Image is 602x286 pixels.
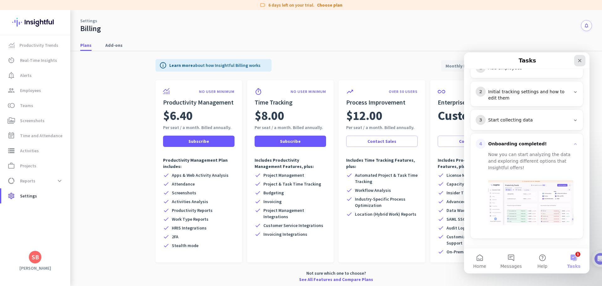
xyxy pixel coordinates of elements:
[446,207,504,213] span: Data Warehouse Integrations
[346,124,418,131] div: Per seat / a month. Billed annually.
[105,42,123,48] span: Add-ons
[159,62,167,69] i: info
[163,124,235,131] div: Per seat / a month. Billed annually.
[438,107,479,124] span: Custom
[255,107,284,124] span: $8.00
[581,20,592,31] button: notifications
[20,102,33,109] span: Teams
[438,225,444,231] i: check
[346,211,352,217] i: check
[8,177,15,185] i: data_usage
[438,172,444,178] i: check
[80,18,97,24] a: Settings
[355,187,391,193] span: Workflow Analysis
[346,136,418,147] button: Contact Sales
[355,196,418,208] span: Industry-Specific Process Optimization
[299,276,373,283] a: See All Features and Compare Plans
[1,53,70,68] a: av_timerReal-Time Insights
[255,136,326,147] button: Subscribe
[172,181,195,187] span: Attendance
[12,10,58,35] img: Insightful logo
[163,225,169,231] i: check
[1,113,70,128] a: perm_mediaScreenshots
[19,41,58,49] span: Productivity Trends
[263,172,304,178] span: Project Management
[54,175,65,186] button: expand_more
[163,242,169,249] i: check
[255,190,261,196] i: check
[199,89,235,94] p: NO USER MINIMUM
[20,72,32,79] span: Alerts
[8,117,15,124] i: perm_media
[172,190,196,196] span: Screenshots
[1,128,70,143] a: event_noteTime and Attendance
[346,98,418,107] h2: Process Improvement
[446,172,488,178] span: License Management
[8,72,15,79] i: notification_important
[255,231,261,237] i: check
[255,181,261,187] i: check
[172,198,208,205] span: Activities Analysis
[163,157,235,170] p: Productivity Management Plan includes:
[584,23,589,28] i: notifications
[188,138,209,144] span: Subscribe
[438,190,444,196] i: check
[438,249,444,255] i: check
[255,124,326,131] div: Per seat / a month. Billed annually.
[20,87,41,94] span: Employees
[163,98,235,107] h2: Productivity Management
[255,207,261,213] i: check
[163,190,169,196] i: check
[255,88,262,95] i: timer
[9,42,14,48] img: menu-item
[438,88,445,95] i: all_inclusive
[172,242,198,249] span: Stealth mode
[438,216,444,222] i: check
[346,172,352,178] i: check
[438,234,444,240] i: check
[8,132,15,139] i: event_note
[163,107,193,124] span: $6.40
[8,192,15,200] i: settings
[255,198,261,205] i: check
[1,68,70,83] a: notification_importantAlerts
[163,136,235,147] button: Subscribe
[172,207,213,213] span: Productivity Reports
[263,190,284,196] span: Budgeting
[438,136,509,147] button: Contact Sales
[346,187,352,193] i: check
[172,216,209,222] span: Work Type Reports
[446,181,482,187] span: Capacity Analysis
[260,2,266,8] i: label
[20,117,45,124] span: Screenshots
[172,225,207,231] span: HRIS Integrations
[263,207,326,220] span: Project Management Integrations
[263,222,323,229] span: Customer Service Integrations
[346,157,418,170] p: Includes Time Tracking Features, plus:
[438,207,444,213] i: check
[20,177,35,185] span: Reports
[263,198,282,205] span: Invoicing
[169,62,193,68] a: Learn more
[163,234,169,240] i: check
[1,38,70,53] a: menu-itemProductivity Trends
[1,83,70,98] a: groupEmployees
[446,216,466,222] span: SAML SSO
[355,211,416,217] span: Location (Hybrid Work) Reports
[80,24,101,33] div: Billing
[346,196,352,202] i: check
[446,249,494,255] span: On-Premise Deployment
[346,88,354,95] i: trending_up
[263,231,307,237] span: Invoicing Integrations
[367,138,396,144] span: Contact Sales
[163,207,169,213] i: check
